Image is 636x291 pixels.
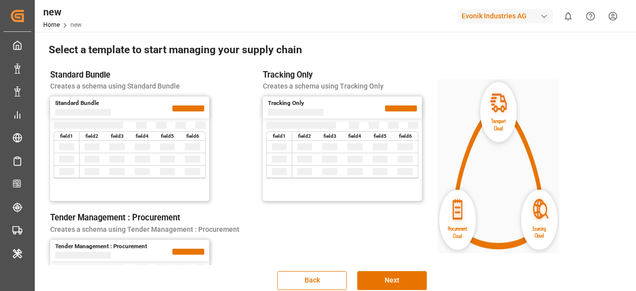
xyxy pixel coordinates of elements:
[50,69,209,82] h3: Standard Bundle
[263,81,422,92] p: Creates a schema using Tracking Only
[79,132,105,141] th: field2
[579,5,602,27] button: Help Center
[267,132,292,141] th: field1
[263,69,422,82] h3: Tracking Only
[437,79,559,253] img: Transport Cloud, Sourcing Cloud and Procurement Cloud
[50,212,239,224] h3: Tender Management : Procurement
[277,271,347,290] button: Back
[43,21,60,28] a: Home
[268,99,323,107] h5: Tracking Only
[104,132,130,141] th: field3
[357,271,427,290] button: Next
[393,132,418,141] th: field6
[317,132,342,141] th: field3
[130,132,155,141] th: field4
[50,81,209,92] p: Creates a schema using Standard Bundle
[155,132,180,141] th: field5
[292,132,318,141] th: field2
[557,5,579,27] button: show 0 new notifications
[50,224,239,235] p: Creates a schema using Tender Management : Procurement
[458,9,553,23] div: Evonik Industries AG
[43,4,81,19] div: new
[55,99,111,107] h5: Standard Bundle
[368,132,393,141] th: field5
[342,132,368,141] th: field4
[458,6,557,25] button: Evonik Industries AG
[55,242,147,251] h5: Tender Management : Procurement
[54,132,79,141] th: field1
[45,42,427,58] h2: Select a template to start managing your supply chain
[180,132,205,141] th: field6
